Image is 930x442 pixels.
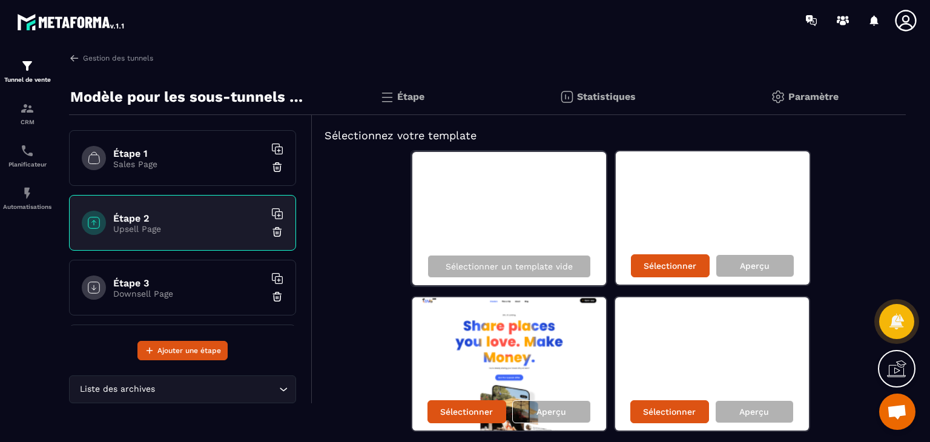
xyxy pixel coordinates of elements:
span: Ajouter une étape [157,345,221,357]
h6: Étape 2 [113,213,265,224]
a: formationformationTunnel de vente [3,50,51,92]
p: Sélectionner un template vide [446,262,573,271]
img: image [412,297,606,430]
img: formation [20,101,35,116]
span: Liste des archives [77,383,157,396]
p: CRM [3,119,51,125]
img: image [616,151,810,285]
button: Ajouter une étape [137,341,228,360]
h5: Sélectionnez votre template [325,127,894,144]
p: Étape [397,91,424,102]
img: scheduler [20,143,35,158]
a: Gestion des tunnels [69,53,153,64]
img: formation [20,59,35,73]
p: Tunnel de vente [3,76,51,83]
a: formationformationCRM [3,92,51,134]
div: Search for option [69,375,296,403]
p: Aperçu [536,407,566,417]
img: automations [20,186,35,200]
p: Sélectionner [644,261,696,271]
img: bars.0d591741.svg [380,90,394,104]
img: logo [17,11,126,33]
img: trash [271,161,283,173]
p: Downsell Page [113,289,265,299]
img: image [615,297,809,430]
p: Sales Page [113,159,265,169]
img: trash [271,291,283,303]
p: Sélectionner [643,407,696,417]
p: Aperçu [740,261,770,271]
img: stats.20deebd0.svg [559,90,574,104]
p: Upsell Page [113,224,265,234]
img: setting-gr.5f69749f.svg [771,90,785,104]
a: schedulerschedulerPlanificateur [3,134,51,177]
img: arrow [69,53,80,64]
p: Statistiques [577,91,636,102]
p: Paramètre [788,91,839,102]
h6: Étape 1 [113,148,265,159]
p: Automatisations [3,203,51,210]
input: Search for option [157,383,276,396]
img: trash [271,226,283,238]
a: Ouvrir le chat [879,394,915,430]
p: Sélectionner [440,407,493,417]
p: Aperçu [739,407,769,417]
h6: Étape 3 [113,277,265,289]
p: Modèle pour les sous-tunnels du hub [70,85,303,109]
p: Planificateur [3,161,51,168]
a: automationsautomationsAutomatisations [3,177,51,219]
